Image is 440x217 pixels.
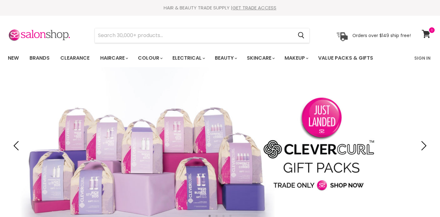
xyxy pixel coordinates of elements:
[215,215,218,217] li: Page dot 2
[210,52,241,65] a: Beauty
[11,139,24,152] button: Previous
[352,32,411,38] p: Orders over $149 ship free!
[229,215,231,217] li: Page dot 4
[209,215,211,217] li: Page dot 1
[3,49,394,67] ul: Main menu
[232,4,276,11] a: GET TRADE ACCESS
[242,52,279,65] a: Skincare
[168,52,209,65] a: Electrical
[95,28,293,43] input: Search
[25,52,54,65] a: Brands
[3,52,24,65] a: New
[95,52,132,65] a: Haircare
[280,52,312,65] a: Makeup
[56,52,94,65] a: Clearance
[416,139,429,152] button: Next
[293,28,309,43] button: Search
[133,52,166,65] a: Colour
[222,215,225,217] li: Page dot 3
[410,52,434,65] a: Sign In
[95,28,310,43] form: Product
[313,52,378,65] a: Value Packs & Gifts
